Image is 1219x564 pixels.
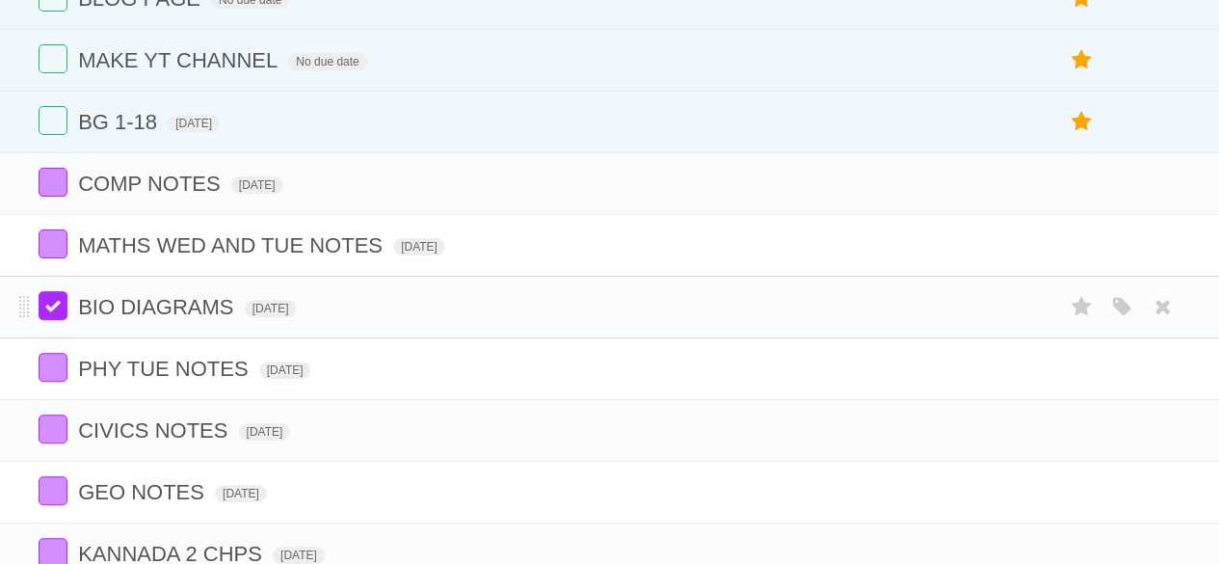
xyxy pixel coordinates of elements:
[1063,291,1100,323] label: Star task
[231,176,283,194] span: [DATE]
[78,480,209,504] span: GEO NOTES
[39,353,67,382] label: Done
[39,476,67,505] label: Done
[78,418,232,443] span: CIVICS NOTES
[39,415,67,443] label: Done
[39,106,67,135] label: Done
[39,44,67,73] label: Done
[78,357,252,381] span: PHY TUE NOTES
[39,291,67,320] label: Done
[78,172,225,196] span: COMP NOTES
[215,485,267,502] span: [DATE]
[1063,106,1100,138] label: Star task
[39,229,67,258] label: Done
[273,547,325,564] span: [DATE]
[78,295,238,319] span: BIO DIAGRAMS
[168,115,220,132] span: [DATE]
[78,110,162,134] span: BG 1-18
[245,300,297,317] span: [DATE]
[78,233,387,257] span: MATHS WED AND TUE NOTES
[259,362,311,379] span: [DATE]
[78,48,282,72] span: MAKE YT CHANNEL
[1063,44,1100,76] label: Star task
[393,238,445,255] span: [DATE]
[288,53,366,70] span: No due date
[239,423,291,441] span: [DATE]
[39,168,67,197] label: Done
